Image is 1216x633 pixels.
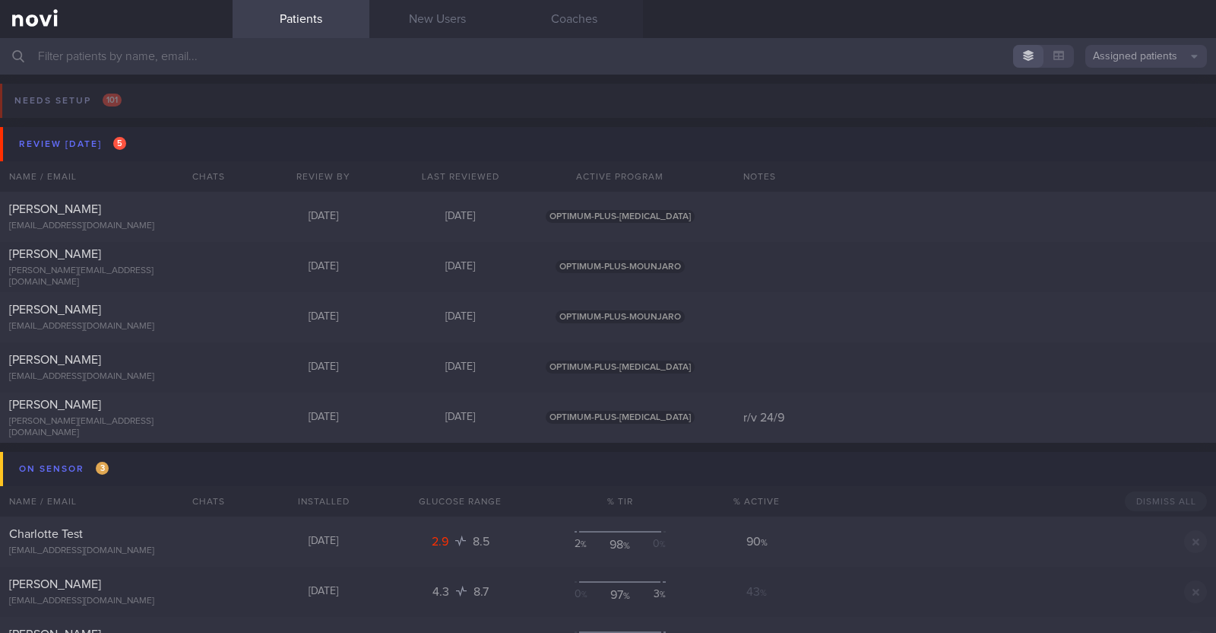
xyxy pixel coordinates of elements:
[9,399,101,411] span: [PERSON_NAME]
[9,203,101,215] span: [PERSON_NAME]
[9,546,223,557] div: [EMAIL_ADDRESS][DOMAIN_NAME]
[606,587,634,603] div: 97
[432,586,452,598] span: 4.3
[1085,45,1207,68] button: Assigned patients
[581,591,587,599] sub: %
[575,587,603,603] div: 0
[392,210,529,224] div: [DATE]
[473,536,489,548] span: 8.5
[9,416,223,439] div: [PERSON_NAME][EMAIL_ADDRESS][DOMAIN_NAME]
[546,411,695,424] span: OPTIMUM-PLUS-[MEDICAL_DATA]
[529,486,711,517] div: % TIR
[9,354,101,366] span: [PERSON_NAME]
[392,310,529,324] div: [DATE]
[623,542,630,551] sub: %
[255,161,392,192] div: Review By
[623,592,630,601] sub: %
[9,221,223,232] div: [EMAIL_ADDRESS][DOMAIN_NAME]
[9,304,101,316] span: [PERSON_NAME]
[255,535,392,549] div: [DATE]
[638,587,666,603] div: 3
[255,486,392,517] div: Installed
[761,539,768,548] sub: %
[96,462,109,475] span: 3
[255,260,392,274] div: [DATE]
[255,411,392,425] div: [DATE]
[255,361,392,374] div: [DATE]
[392,486,529,517] div: Glucose Range
[392,411,529,425] div: [DATE]
[9,596,223,607] div: [EMAIL_ADDRESS][DOMAIN_NAME]
[392,260,529,274] div: [DATE]
[581,541,587,549] sub: %
[9,248,101,260] span: [PERSON_NAME]
[575,537,603,552] div: 2
[255,210,392,224] div: [DATE]
[255,585,392,599] div: [DATE]
[103,94,122,107] span: 101
[255,310,392,324] div: [DATE]
[529,161,711,192] div: Active Program
[9,266,223,288] div: [PERSON_NAME][EMAIL_ADDRESS][DOMAIN_NAME]
[660,591,666,599] sub: %
[113,137,126,150] span: 5
[9,528,83,540] span: Charlotte Test
[1125,491,1207,511] button: Dismiss All
[760,589,767,598] sub: %
[734,410,1216,425] div: r/v 24/9
[734,161,1216,192] div: Notes
[392,361,529,374] div: [DATE]
[11,91,125,111] div: Needs setup
[606,537,634,552] div: 98
[711,534,803,549] div: 90
[556,260,685,273] span: OPTIMUM-PLUS-MOUNJARO
[432,536,451,548] span: 2.9
[172,161,233,192] div: Chats
[711,486,803,517] div: % Active
[9,578,101,590] span: [PERSON_NAME]
[660,541,666,549] sub: %
[556,310,685,323] span: OPTIMUM-PLUS-MOUNJARO
[546,210,695,223] span: OPTIMUM-PLUS-[MEDICAL_DATA]
[15,134,130,154] div: Review [DATE]
[172,486,233,517] div: Chats
[546,361,695,374] span: OPTIMUM-PLUS-[MEDICAL_DATA]
[392,161,529,192] div: Last Reviewed
[473,586,489,598] span: 8.7
[711,584,803,600] div: 43
[9,321,223,332] div: [EMAIL_ADDRESS][DOMAIN_NAME]
[638,537,666,552] div: 0
[15,459,112,479] div: On sensor
[9,371,223,383] div: [EMAIL_ADDRESS][DOMAIN_NAME]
